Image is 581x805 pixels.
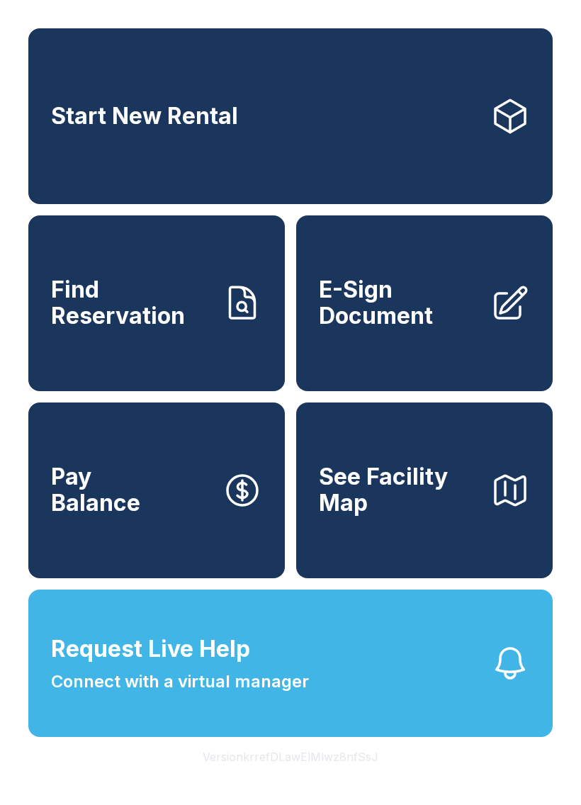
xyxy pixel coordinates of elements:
span: Connect with a virtual manager [51,669,309,694]
a: Start New Rental [28,28,553,204]
button: VersionkrrefDLawElMlwz8nfSsJ [191,737,390,777]
button: See Facility Map [296,402,553,578]
span: E-Sign Document [319,277,479,329]
span: See Facility Map [319,464,479,516]
span: Request Live Help [51,632,250,666]
span: Pay Balance [51,464,140,516]
button: Request Live HelpConnect with a virtual manager [28,590,553,737]
a: Find Reservation [28,215,285,391]
button: PayBalance [28,402,285,578]
span: Start New Rental [51,103,238,130]
span: Find Reservation [51,277,211,329]
a: E-Sign Document [296,215,553,391]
